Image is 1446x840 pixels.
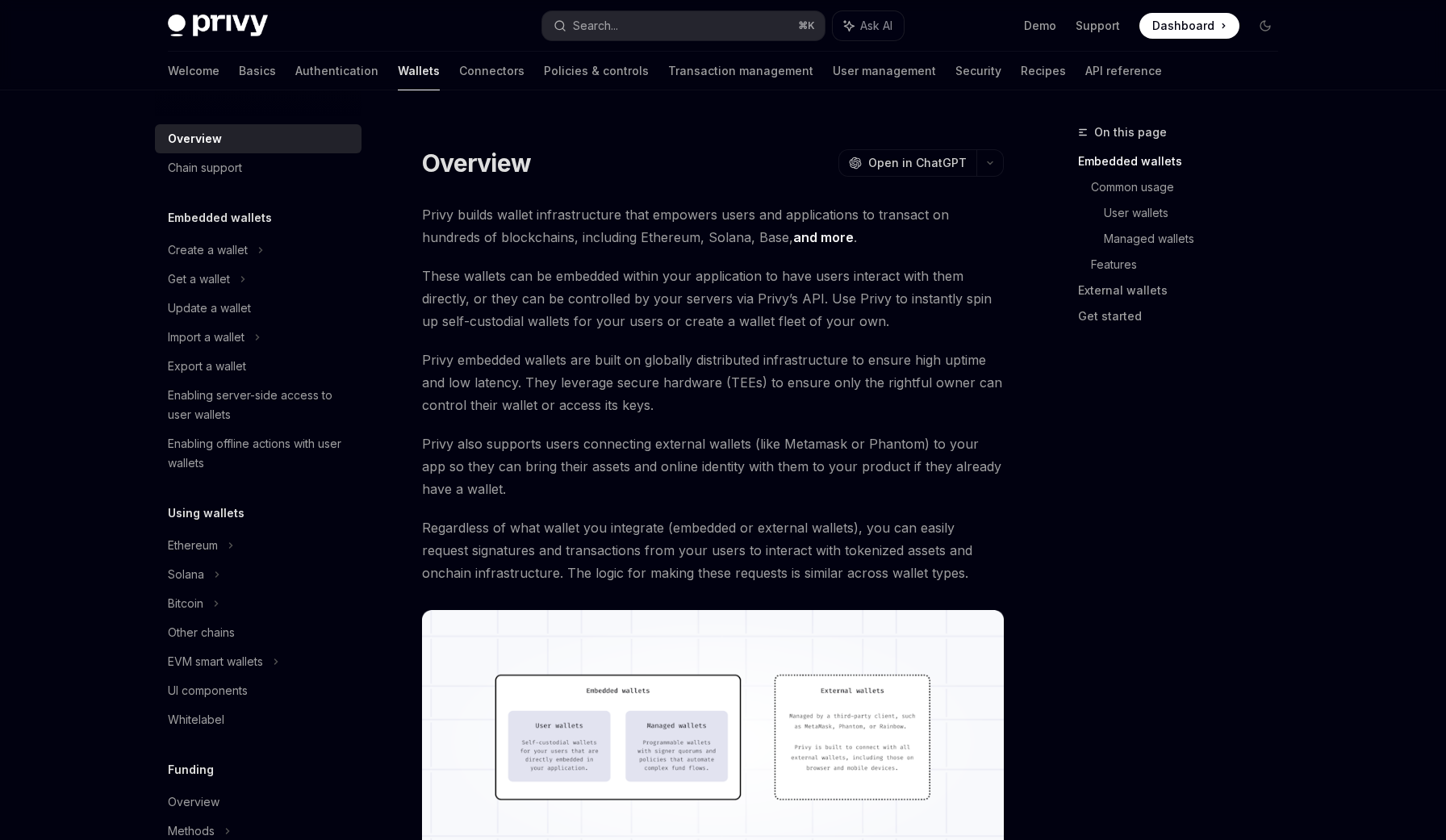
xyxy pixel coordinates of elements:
span: Dashboard [1152,18,1214,34]
button: Ask AI [833,11,904,40]
a: Whitelabel [155,705,361,734]
span: Privy builds wallet infrastructure that empowers users and applications to transact on hundreds o... [422,203,1004,249]
button: Toggle dark mode [1252,13,1278,39]
div: Create a wallet [168,240,248,260]
a: External wallets [1078,278,1291,303]
div: Search... [573,16,618,36]
span: ⌘ K [798,19,815,32]
div: Export a wallet [168,357,246,376]
a: Authentication [295,52,378,90]
span: Privy also supports users connecting external wallets (like Metamask or Phantom) to your app so t... [422,433,1004,500]
span: These wallets can be embedded within your application to have users interact with them directly, ... [422,265,1004,332]
div: Other chains [168,623,235,642]
button: Open in ChatGPT [838,149,976,177]
div: Enabling offline actions with user wallets [168,434,352,473]
div: Import a wallet [168,328,244,347]
span: Regardless of what wallet you integrate (embedded or external wallets), you can easily request si... [422,516,1004,584]
div: Chain support [168,158,242,178]
div: Overview [168,129,222,148]
button: Search...⌘K [542,11,825,40]
a: Get started [1078,303,1291,329]
h5: Funding [168,760,214,779]
a: Transaction management [668,52,813,90]
div: Get a wallet [168,270,230,289]
a: Update a wallet [155,294,361,323]
a: API reference [1085,52,1162,90]
span: Ask AI [860,18,892,34]
a: Policies & controls [544,52,649,90]
a: Basics [239,52,276,90]
h1: Overview [422,148,531,178]
a: User management [833,52,936,90]
div: UI components [168,681,248,700]
a: Features [1091,252,1291,278]
div: Bitcoin [168,594,203,613]
a: and more [793,229,854,246]
a: Welcome [168,52,219,90]
h5: Using wallets [168,504,244,523]
a: UI components [155,676,361,705]
span: Privy embedded wallets are built on globally distributed infrastructure to ensure high uptime and... [422,349,1004,416]
div: Solana [168,565,204,584]
span: Open in ChatGPT [868,155,967,171]
a: Embedded wallets [1078,148,1291,174]
div: EVM smart wallets [168,652,263,671]
a: Dashboard [1139,13,1239,39]
a: Overview [155,124,361,153]
a: Demo [1024,18,1056,34]
a: Security [955,52,1001,90]
a: User wallets [1104,200,1291,226]
div: Overview [168,792,219,812]
div: Enabling server-side access to user wallets [168,386,352,424]
a: Chain support [155,153,361,182]
a: Export a wallet [155,352,361,381]
div: Whitelabel [168,710,224,729]
a: Recipes [1021,52,1066,90]
span: On this page [1094,123,1167,142]
a: Other chains [155,618,361,647]
img: dark logo [168,15,268,37]
h5: Embedded wallets [168,208,272,228]
a: Enabling offline actions with user wallets [155,429,361,478]
a: Overview [155,788,361,817]
a: Managed wallets [1104,226,1291,252]
a: Connectors [459,52,524,90]
a: Wallets [398,52,440,90]
div: Ethereum [168,536,218,555]
a: Support [1076,18,1120,34]
a: Common usage [1091,174,1291,200]
a: Enabling server-side access to user wallets [155,381,361,429]
div: Update a wallet [168,299,251,318]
